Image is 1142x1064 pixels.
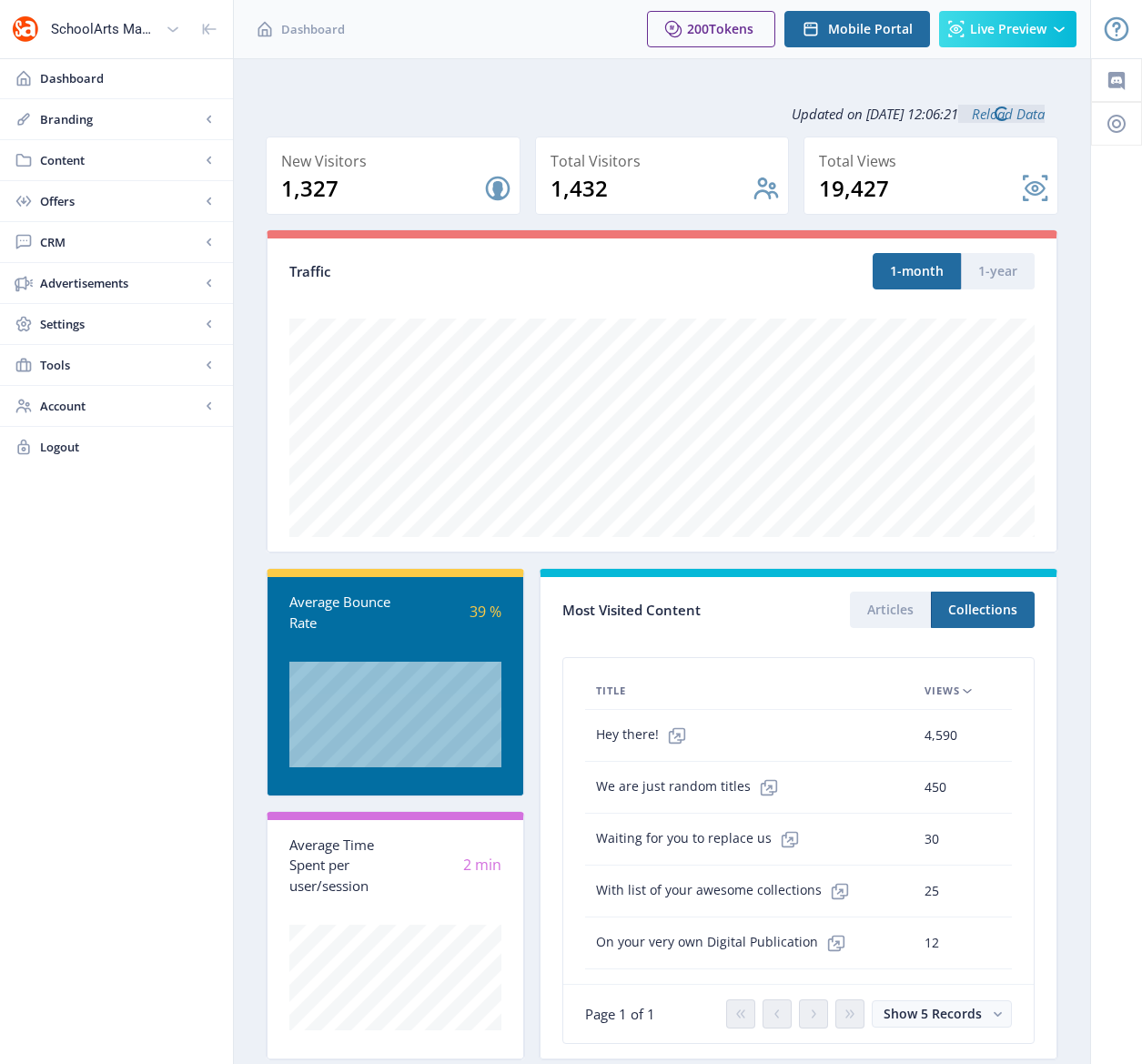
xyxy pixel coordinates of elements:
[647,11,775,47] button: 200Tokens
[596,769,787,806] span: We are just random titles
[819,174,1021,203] div: 19,427
[784,11,930,47] button: Mobile Portal
[850,592,931,628] button: Articles
[931,592,1035,628] button: Collections
[596,925,854,961] span: On your very own Digital Publication
[819,148,1050,174] div: Total Views
[970,22,1046,36] span: Live Preview
[596,821,808,857] span: Waiting for you to replace us
[40,274,200,292] span: Advertisements
[11,15,40,44] img: properties.app_icon.png
[51,9,158,49] div: SchoolArts Magazine
[709,20,753,37] span: Tokens
[961,253,1035,289] button: 1-year
[939,11,1076,47] button: Live Preview
[289,592,396,633] div: Average Bounce Rate
[289,835,396,897] div: Average Time Spent per user/session
[551,174,753,203] div: 1,432
[884,1005,982,1022] span: Show 5 Records
[470,602,501,622] span: 39 %
[562,596,798,624] div: Most Visited Content
[40,438,218,456] span: Logout
[281,20,345,38] span: Dashboard
[925,680,960,702] span: Views
[281,148,512,174] div: New Visitors
[40,315,200,333] span: Settings
[958,105,1045,123] a: Reload Data
[925,932,939,954] span: 12
[585,1005,655,1023] span: Page 1 of 1
[828,22,913,36] span: Mobile Portal
[266,91,1058,137] div: Updated on [DATE] 12:06:21
[40,151,200,169] span: Content
[596,680,626,702] span: Title
[396,855,502,876] div: 2 min
[551,148,782,174] div: Total Visitors
[40,110,200,128] span: Branding
[281,174,483,203] div: 1,327
[925,880,939,902] span: 25
[40,192,200,210] span: Offers
[873,253,961,289] button: 1-month
[596,873,858,909] span: With list of your awesome collections
[596,717,695,754] span: Hey there!
[40,69,218,87] span: Dashboard
[289,261,662,282] div: Traffic
[40,233,200,251] span: CRM
[925,828,939,850] span: 30
[925,725,957,746] span: 4,590
[40,356,200,374] span: Tools
[872,1000,1012,1028] button: Show 5 Records
[925,776,946,798] span: 450
[40,397,200,415] span: Account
